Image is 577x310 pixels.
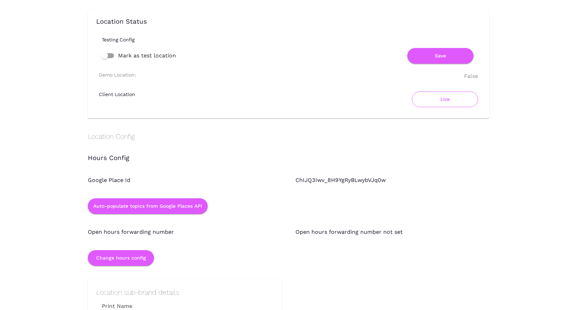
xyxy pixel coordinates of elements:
[88,198,208,214] button: Auto-populate topics from Google Places API
[74,162,282,184] div: Google Place Id
[282,162,489,184] div: ChIJQ3Iwv_8H9YgRyBLwybVJq0w
[88,132,489,141] h2: Location Config
[74,214,282,236] div: Open hours forwarding number
[96,288,273,296] h2: Location sub-brand details
[96,302,273,310] label: Print Name
[464,72,478,80] div: False
[88,154,489,162] h3: Hours Config
[282,214,489,236] div: Open hours forwarding number not set
[412,92,478,107] button: Live
[118,51,176,60] span: Mark as test location
[88,250,154,266] button: Change hours config
[99,92,135,97] h6: Client Location
[102,37,486,42] h6: Testing Config
[407,48,474,64] button: Save
[96,18,481,26] h3: Location Status
[99,72,136,78] h6: Demo Location:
